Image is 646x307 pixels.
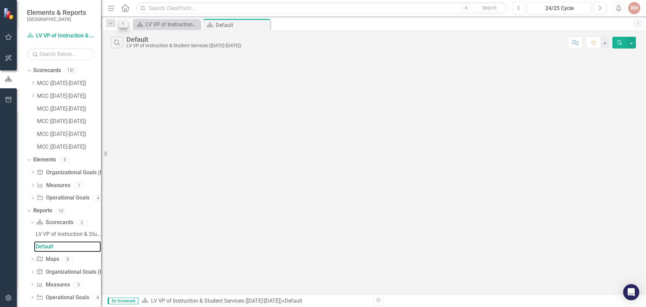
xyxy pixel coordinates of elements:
input: Search Below... [27,48,94,60]
a: Organizational Goals (bubbles) [37,169,121,177]
span: By Scorecard [108,298,138,304]
a: Measures [37,182,70,189]
button: KH [628,2,640,14]
div: LV VP of Instruction & Student Services [36,231,101,237]
a: Maps [36,255,59,263]
a: Scorecards [33,67,61,74]
div: Default [36,244,101,250]
div: » [142,297,368,305]
input: Search ClearPoint... [136,2,508,14]
div: 1 [74,182,84,188]
img: ClearPoint Strategy [3,8,15,20]
button: 24/25 Cycle [527,2,592,14]
a: MCC ([DATE]-[DATE]) [37,92,101,100]
div: 2 [77,220,87,225]
a: LV VP of Instruction & Student Services ([DATE]-[DATE]) [151,298,282,304]
span: Elements & Reports [27,8,86,17]
a: Default [34,241,101,252]
a: MCC ([DATE]-[DATE]) [37,118,101,125]
div: Default [285,298,302,304]
a: Measures [36,281,70,289]
div: Default [127,36,241,43]
button: Search [472,3,506,13]
a: Operational Goals [37,194,89,202]
a: MCC ([DATE]-[DATE]) [37,143,101,151]
a: MCC ([DATE]-[DATE]) [37,80,101,87]
small: [GEOGRAPHIC_DATA] [27,17,86,22]
div: 151 [64,68,77,73]
a: LV VP of Instruction & Student Services [34,229,101,240]
a: MCC ([DATE]-[DATE]) [37,130,101,138]
a: Operational Goals [36,294,89,302]
span: Search [482,5,497,10]
div: 0 [63,256,73,262]
a: Reports [33,207,52,215]
a: MCC ([DATE]-[DATE]) [37,105,101,113]
div: LV VP of Instruction & Student Services ([DATE]-[DATE]) [127,43,241,48]
a: Organizational Goals (bubbles) [36,268,120,276]
a: Elements [33,156,56,164]
a: LV VP of Instruction & Student Services [135,20,199,29]
div: 4 [93,295,103,300]
a: LV VP of Instruction & Student Services ([DATE]-[DATE]) [27,32,94,40]
div: 3 [73,282,84,287]
div: Default [216,21,268,29]
div: LV VP of Instruction & Student Services [146,20,199,29]
div: 13 [56,208,66,214]
div: Open Intercom Messenger [623,284,639,300]
div: 5 [59,157,70,163]
div: 24/25 Cycle [530,4,589,12]
a: Scorecards [36,219,73,226]
div: 4 [93,195,104,201]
